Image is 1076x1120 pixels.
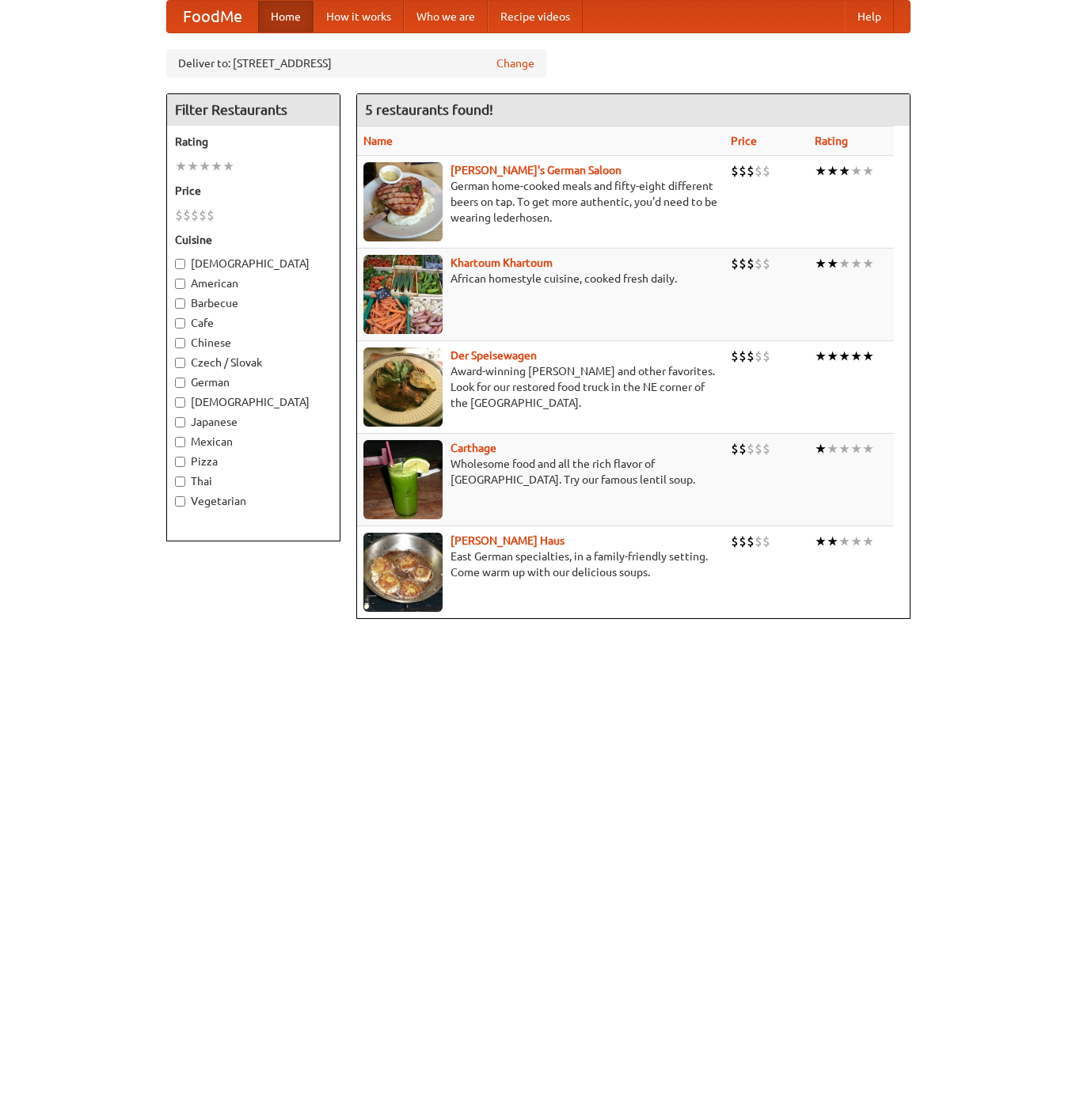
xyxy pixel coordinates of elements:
[747,162,755,180] li: $
[845,1,894,32] a: Help
[762,347,770,365] li: $
[762,162,770,180] li: $
[451,256,553,269] a: Khartoum Khartoum
[815,440,827,457] li: ★
[815,255,827,272] li: ★
[175,315,332,331] label: Cafe
[731,533,739,550] li: $
[755,440,762,457] li: $
[451,349,537,362] a: Der Speisewagen
[755,347,762,365] li: $
[365,102,493,117] ng-pluralize: 5 restaurants found!
[827,347,838,365] li: ★
[451,164,622,177] b: [PERSON_NAME]'s German Saloon
[731,255,739,272] li: $
[167,1,258,32] a: FoodMe
[166,49,546,78] div: Deliver to: [STREET_ADDRESS]
[838,162,850,180] li: ★
[739,440,747,457] li: $
[363,135,393,147] a: Name
[207,207,215,224] li: $
[451,442,496,454] a: Carthage
[815,533,827,550] li: ★
[175,335,332,351] label: Chinese
[862,347,874,365] li: ★
[175,397,185,408] input: [DEMOGRAPHIC_DATA]
[175,318,185,328] input: Cafe
[363,533,443,612] img: kohlhaus.jpg
[175,454,332,469] label: Pizza
[747,533,755,550] li: $
[739,255,747,272] li: $
[827,440,838,457] li: ★
[258,1,314,32] a: Home
[314,1,404,32] a: How it works
[175,457,185,467] input: Pizza
[404,1,488,32] a: Who we are
[363,549,718,580] p: East German specialties, in a family-friendly setting. Come warm up with our delicious soups.
[755,255,762,272] li: $
[211,158,222,175] li: ★
[175,358,185,368] input: Czech / Slovak
[175,374,332,390] label: German
[850,533,862,550] li: ★
[747,255,755,272] li: $
[175,256,332,271] label: [DEMOGRAPHIC_DATA]
[199,158,211,175] li: ★
[827,162,838,180] li: ★
[175,295,332,311] label: Barbecue
[175,183,332,199] h5: Price
[175,275,332,291] label: American
[199,207,207,224] li: $
[747,347,755,365] li: $
[815,347,827,365] li: ★
[862,162,874,180] li: ★
[755,533,762,550] li: $
[175,134,332,150] h5: Rating
[363,271,718,287] p: African homestyle cuisine, cooked fresh daily.
[363,255,443,334] img: khartoum.jpg
[731,440,739,457] li: $
[838,255,850,272] li: ★
[175,279,185,289] input: American
[175,378,185,388] input: German
[838,440,850,457] li: ★
[175,434,332,450] label: Mexican
[363,363,718,411] p: Award-winning [PERSON_NAME] and other favorites. Look for our restored food truck in the NE corne...
[731,135,757,147] a: Price
[175,355,332,370] label: Czech / Slovak
[850,255,862,272] li: ★
[175,476,185,487] input: Thai
[762,255,770,272] li: $
[739,162,747,180] li: $
[175,207,183,224] li: $
[862,255,874,272] li: ★
[175,232,332,248] h5: Cuisine
[755,162,762,180] li: $
[175,437,185,447] input: Mexican
[850,162,862,180] li: ★
[363,440,443,519] img: carthage.jpg
[739,347,747,365] li: $
[762,533,770,550] li: $
[222,158,234,175] li: ★
[838,533,850,550] li: ★
[815,162,827,180] li: ★
[850,347,862,365] li: ★
[175,394,332,410] label: [DEMOGRAPHIC_DATA]
[731,162,739,180] li: $
[451,534,565,547] a: [PERSON_NAME] Haus
[731,347,739,365] li: $
[850,440,862,457] li: ★
[762,440,770,457] li: $
[862,440,874,457] li: ★
[175,493,332,509] label: Vegetarian
[739,533,747,550] li: $
[815,135,848,147] a: Rating
[183,207,191,224] li: $
[175,496,185,507] input: Vegetarian
[175,473,332,489] label: Thai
